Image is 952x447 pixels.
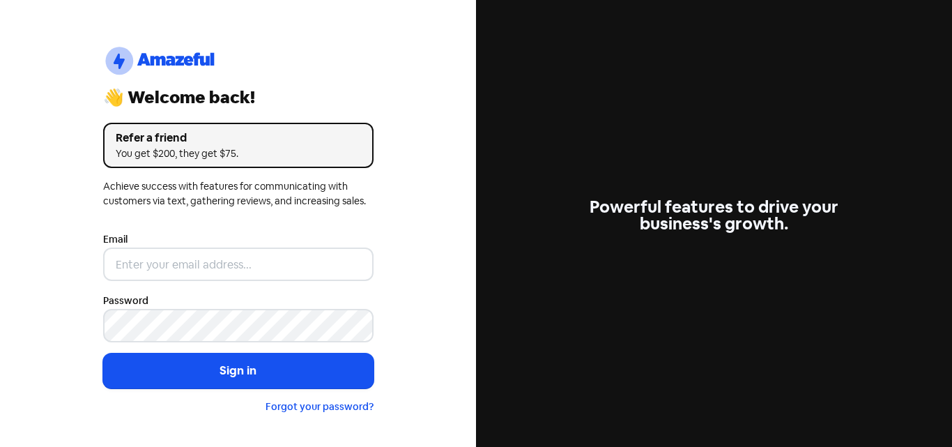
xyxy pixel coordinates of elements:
[103,232,128,247] label: Email
[103,179,374,209] div: Achieve success with features for communicating with customers via text, gathering reviews, and i...
[116,146,361,161] div: You get $200, they get $75.
[116,130,361,146] div: Refer a friend
[103,248,374,281] input: Enter your email address...
[103,354,374,388] button: Sign in
[266,400,374,413] a: Forgot your password?
[103,89,374,106] div: 👋 Welcome back!
[579,199,850,232] div: Powerful features to drive your business's growth.
[103,294,148,308] label: Password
